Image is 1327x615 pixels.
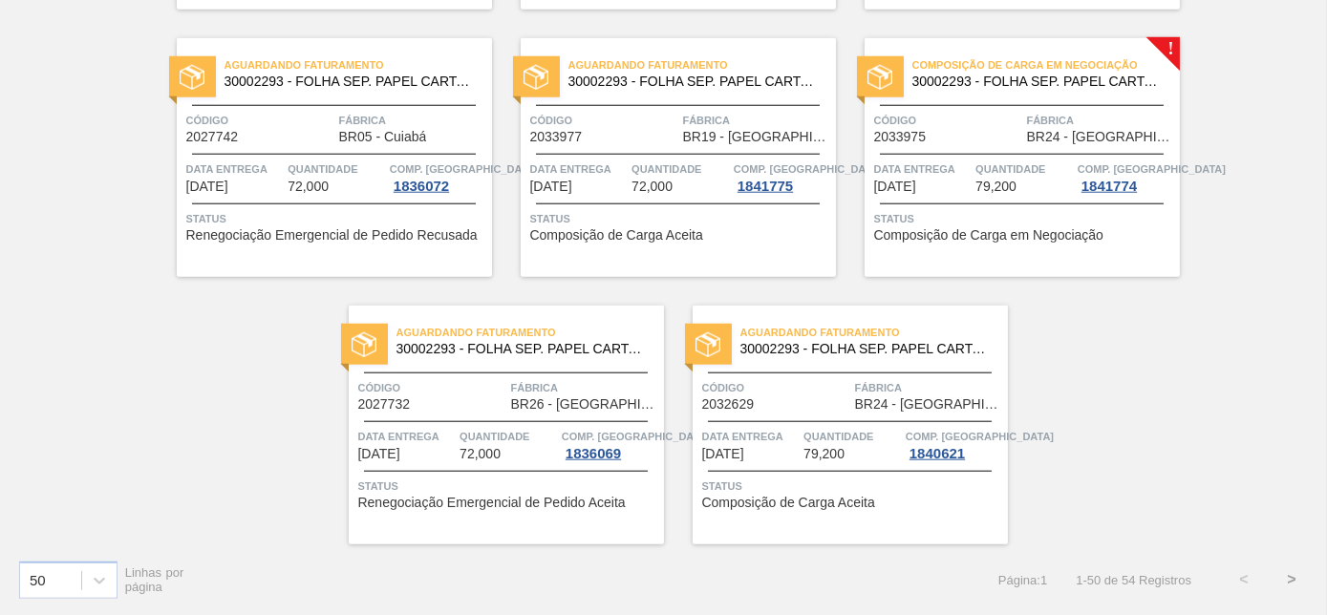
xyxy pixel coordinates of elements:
span: Comp. Carga [734,159,882,179]
span: Aguardando Faturamento [225,55,492,74]
span: Fábrica [855,378,1003,397]
div: 1836072 [390,179,453,194]
span: Status [702,477,1003,496]
span: Comp. Carga [906,427,1054,446]
span: 30002293 - FOLHA SEP. PAPEL CARTAO 1200x1000M 350g [912,74,1165,89]
span: Aguardando Faturamento [396,323,664,342]
span: Composição de Carga em Negociação [912,55,1180,74]
button: < [1220,556,1268,604]
span: 30002293 - FOLHA SEP. PAPEL CARTAO 1200x1000M 350g [396,342,649,356]
span: 29/10/2025 [874,180,916,194]
span: 30002293 - FOLHA SEP. PAPEL CARTAO 1200x1000M 350g [568,74,821,89]
span: BR24 - Ponta Grossa [1027,130,1175,144]
span: 2032629 [702,397,755,412]
a: Comp. [GEOGRAPHIC_DATA]1841774 [1078,159,1175,194]
span: 79,200 [803,447,845,461]
a: Comp. [GEOGRAPHIC_DATA]1841775 [734,159,831,194]
span: Aguardando Faturamento [568,55,836,74]
span: 31/10/2025 [702,447,744,461]
span: Composição de Carga em Negociação [874,228,1103,243]
div: 1840621 [906,446,969,461]
span: 2027732 [358,397,411,412]
button: > [1268,556,1316,604]
span: 1 - 50 de 54 Registros [1076,573,1191,587]
a: Comp. [GEOGRAPHIC_DATA]1836069 [562,427,659,461]
span: Fábrica [683,111,831,130]
span: Quantidade [631,159,729,179]
span: Status [874,209,1175,228]
span: Data entrega [874,159,972,179]
div: 1841775 [734,179,797,194]
span: Data entrega [358,427,456,446]
a: statusAguardando Faturamento30002293 - FOLHA SEP. PAPEL CARTAO 1200x1000M 350gCódigo2033977Fábric... [492,38,836,277]
a: statusAguardando Faturamento30002293 - FOLHA SEP. PAPEL CARTAO 1200x1000M 350gCódigo2027742Fábric... [148,38,492,277]
span: Renegociação Emergencial de Pedido Aceita [358,496,626,510]
span: 30/10/2025 [358,447,400,461]
span: Fábrica [339,111,487,130]
span: Data entrega [702,427,800,446]
a: Comp. [GEOGRAPHIC_DATA]1840621 [906,427,1003,461]
div: 1836069 [562,446,625,461]
span: Quantidade [803,427,901,446]
a: !statusComposição de Carga em Negociação30002293 - FOLHA SEP. PAPEL CARTAO 1200x1000M 350gCódigo2... [836,38,1180,277]
img: status [867,65,892,90]
span: Composição de Carga Aceita [530,228,703,243]
img: status [352,332,376,357]
span: Status [186,209,487,228]
div: 1841774 [1078,179,1141,194]
img: status [696,332,720,357]
span: 72,000 [460,447,501,461]
span: Código [530,111,678,130]
span: 29/10/2025 [530,180,572,194]
span: Código [702,378,850,397]
span: Quantidade [288,159,385,179]
span: Comp. Carga [390,159,538,179]
a: Comp. [GEOGRAPHIC_DATA]1836072 [390,159,487,194]
span: 72,000 [631,180,673,194]
span: Código [186,111,334,130]
span: Status [530,209,831,228]
span: Comp. Carga [1078,159,1226,179]
span: Status [358,477,659,496]
span: Data entrega [186,159,284,179]
span: Composição de Carga Aceita [702,496,875,510]
div: 50 [30,572,46,588]
span: Quantidade [460,427,557,446]
a: statusAguardando Faturamento30002293 - FOLHA SEP. PAPEL CARTAO 1200x1000M 350gCódigo2027732Fábric... [320,306,664,544]
span: Quantidade [975,159,1073,179]
span: Código [874,111,1022,130]
span: BR19 - Nova Rio [683,130,831,144]
span: Linhas por página [125,565,184,594]
span: BR26 - Uberlândia [511,397,659,412]
span: Aguardando Faturamento [740,323,1008,342]
span: 2027742 [186,130,239,144]
a: statusAguardando Faturamento30002293 - FOLHA SEP. PAPEL CARTAO 1200x1000M 350gCódigo2032629Fábric... [664,306,1008,544]
span: Código [358,378,506,397]
span: BR24 - Ponta Grossa [855,397,1003,412]
span: 72,000 [288,180,329,194]
img: status [180,65,204,90]
span: Renegociação Emergencial de Pedido Recusada [186,228,478,243]
span: Fábrica [511,378,659,397]
span: Página : 1 [998,573,1047,587]
span: 30002293 - FOLHA SEP. PAPEL CARTAO 1200x1000M 350g [225,74,477,89]
span: 27/10/2025 [186,180,228,194]
img: status [524,65,548,90]
span: Comp. Carga [562,427,710,446]
span: Data entrega [530,159,628,179]
span: 2033977 [530,130,583,144]
span: 30002293 - FOLHA SEP. PAPEL CARTAO 1200x1000M 350g [740,342,993,356]
span: Fábrica [1027,111,1175,130]
span: BR05 - Cuiabá [339,130,427,144]
span: 79,200 [975,180,1017,194]
span: 2033975 [874,130,927,144]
